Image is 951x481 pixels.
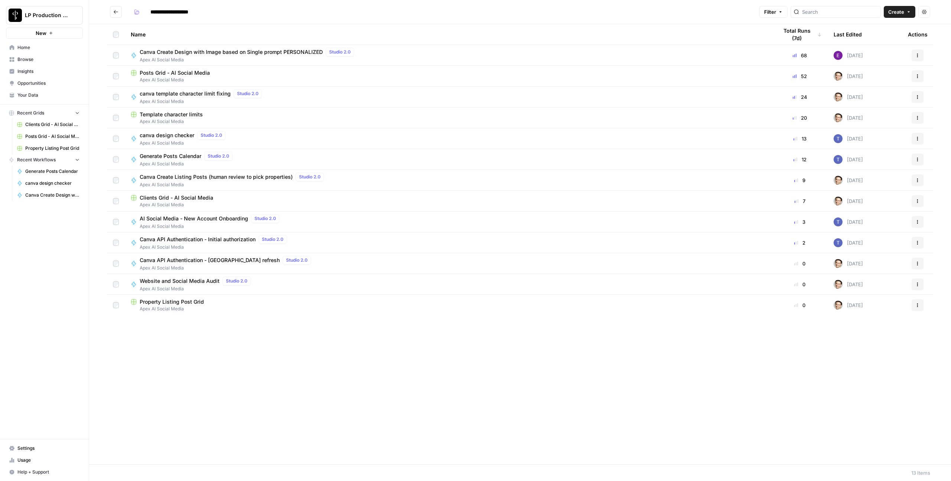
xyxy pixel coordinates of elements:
[17,56,79,63] span: Browse
[911,469,930,477] div: 13 Items
[140,256,280,264] span: Canva API Authentication - [GEOGRAPHIC_DATA] refresh
[778,24,822,45] div: Total Runs (7d)
[834,51,863,60] div: [DATE]
[14,119,83,130] a: Clients Grid - AI Social Media
[778,177,822,184] div: 9
[140,181,327,188] span: Apex AI Social Media
[834,155,843,164] img: zkmx57c8078xtaegktstmz0vv5lu
[6,107,83,119] button: Recent Grids
[140,48,323,56] span: Canva Create Design with Image based on Single prompt PERSONALIZED
[140,298,204,306] span: Property Listing Post Grid
[6,6,83,25] button: Workspace: LP Production Workloads
[25,180,79,187] span: canva design checker
[759,6,788,18] button: Filter
[17,156,56,163] span: Recent Workflows
[140,244,290,251] span: Apex AI Social Media
[140,265,314,271] span: Apex AI Social Media
[834,51,843,60] img: tb834r7wcu795hwbtepf06oxpmnl
[778,52,822,59] div: 68
[834,155,863,164] div: [DATE]
[834,72,863,81] div: [DATE]
[802,8,877,16] input: Search
[14,189,83,201] a: Canva Create Design with Image based on Single prompt PERSONALIZED
[208,153,229,159] span: Studio 2.0
[17,110,44,116] span: Recent Grids
[834,259,843,268] img: j7temtklz6amjwtjn5shyeuwpeb0
[834,176,843,185] img: j7temtklz6amjwtjn5shyeuwpeb0
[140,215,248,222] span: AI Social Media - New Account Onboarding
[778,218,822,226] div: 3
[834,93,843,101] img: j7temtklz6amjwtjn5shyeuwpeb0
[299,174,321,180] span: Studio 2.0
[778,135,822,142] div: 13
[834,280,843,289] img: j7temtklz6amjwtjn5shyeuwpeb0
[834,301,843,310] img: j7temtklz6amjwtjn5shyeuwpeb0
[834,197,863,206] div: [DATE]
[36,29,46,37] span: New
[764,8,776,16] span: Filter
[6,77,83,89] a: Opportunities
[778,260,822,267] div: 0
[14,177,83,189] a: canva design checker
[14,165,83,177] a: Generate Posts Calendar
[25,168,79,175] span: Generate Posts Calendar
[6,466,83,478] button: Help + Support
[25,133,79,140] span: Posts Grid - AI Social Media
[140,57,357,63] span: Apex AI Social Media
[6,89,83,101] a: Your Data
[834,113,843,122] img: j7temtklz6amjwtjn5shyeuwpeb0
[888,8,904,16] span: Create
[226,278,247,284] span: Studio 2.0
[834,238,863,247] div: [DATE]
[131,214,766,230] a: AI Social Media - New Account OnboardingStudio 2.0Apex AI Social Media
[110,6,122,18] button: Go back
[131,111,766,125] a: Template character limitsApex AI Social Media
[6,28,83,39] button: New
[140,98,265,105] span: Apex AI Social Media
[17,44,79,51] span: Home
[6,154,83,165] button: Recent Workflows
[6,42,83,54] a: Home
[131,48,766,63] a: Canva Create Design with Image based on Single prompt PERSONALIZEDStudio 2.0Apex AI Social Media
[140,173,293,181] span: Canva Create Listing Posts (human review to pick properties)
[884,6,915,18] button: Create
[131,306,766,312] span: Apex AI Social Media
[131,277,766,292] a: Website and Social Media AuditStudio 2.0Apex AI Social Media
[131,152,766,167] a: Generate Posts CalendarStudio 2.0Apex AI Social Media
[778,281,822,288] div: 0
[834,93,863,101] div: [DATE]
[140,111,203,118] span: Template character limits
[329,49,351,55] span: Studio 2.0
[17,80,79,87] span: Opportunities
[908,24,928,45] div: Actions
[834,24,862,45] div: Last Edited
[140,285,254,292] span: Apex AI Social Media
[6,442,83,454] a: Settings
[834,176,863,185] div: [DATE]
[131,172,766,188] a: Canva Create Listing Posts (human review to pick properties)Studio 2.0Apex AI Social Media
[131,235,766,251] a: Canva API Authentication - Initial authorizationStudio 2.0Apex AI Social Media
[834,217,843,226] img: zkmx57c8078xtaegktstmz0vv5lu
[778,156,822,163] div: 12
[140,152,201,160] span: Generate Posts Calendar
[6,54,83,65] a: Browse
[17,457,79,464] span: Usage
[131,298,766,312] a: Property Listing Post GridApex AI Social Media
[131,69,766,83] a: Posts Grid - AI Social MediaApex AI Social Media
[140,69,210,77] span: Posts Grid - AI Social Media
[834,217,863,226] div: [DATE]
[834,197,843,206] img: j7temtklz6amjwtjn5shyeuwpeb0
[778,197,822,205] div: 7
[140,223,282,230] span: Apex AI Social Media
[6,454,83,466] a: Usage
[131,201,766,208] span: Apex AI Social Media
[6,65,83,77] a: Insights
[25,12,70,19] span: LP Production Workloads
[778,301,822,309] div: 0
[778,114,822,122] div: 20
[17,92,79,99] span: Your Data
[14,130,83,142] a: Posts Grid - AI Social Media
[140,277,220,285] span: Website and Social Media Audit
[201,132,222,139] span: Studio 2.0
[17,68,79,75] span: Insights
